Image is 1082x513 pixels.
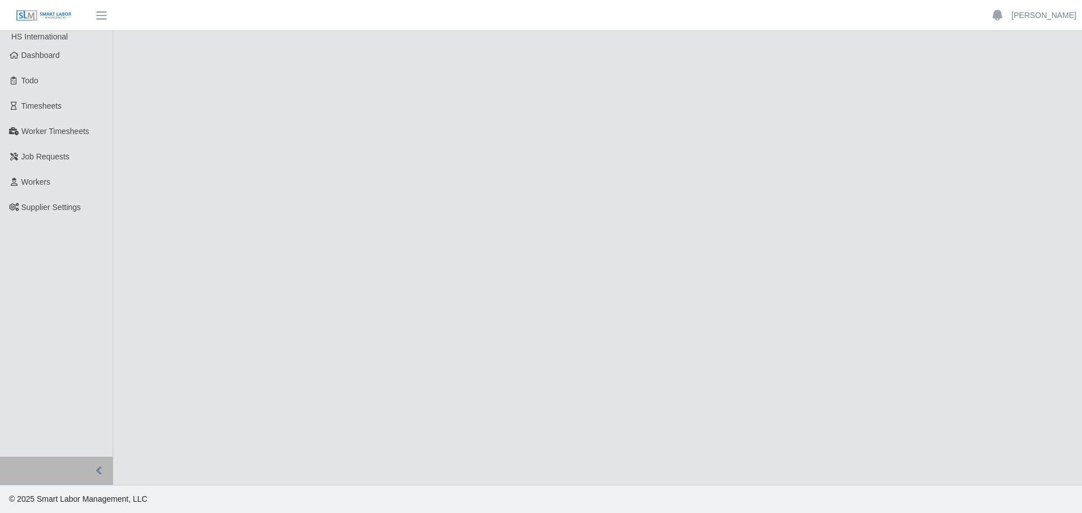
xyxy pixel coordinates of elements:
a: [PERSON_NAME] [1012,10,1076,21]
span: Supplier Settings [21,203,81,212]
span: Dashboard [21,51,60,60]
span: Workers [21,177,51,186]
span: Timesheets [21,101,62,110]
span: © 2025 Smart Labor Management, LLC [9,494,147,503]
span: Worker Timesheets [21,127,89,136]
span: HS International [11,32,68,41]
span: Job Requests [21,152,70,161]
span: Todo [21,76,38,85]
img: SLM Logo [16,10,72,22]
